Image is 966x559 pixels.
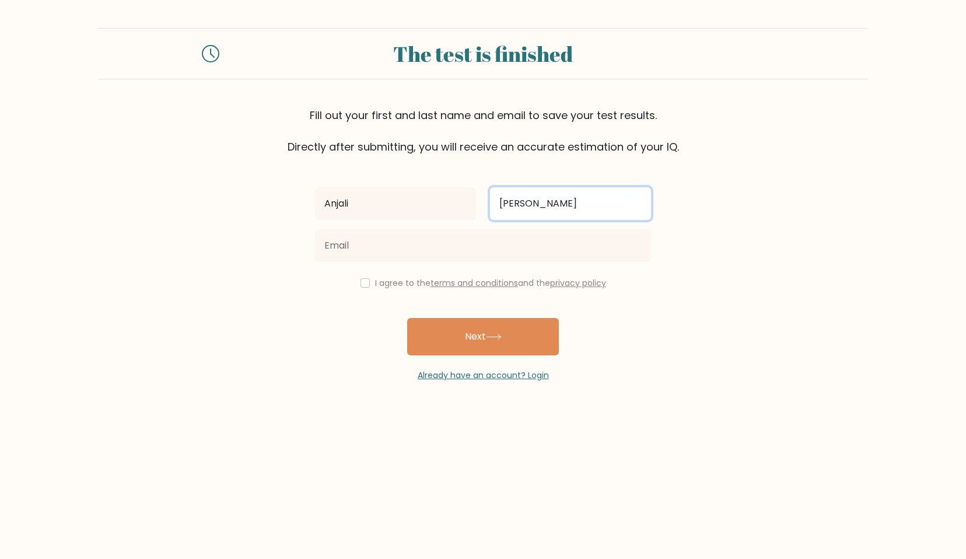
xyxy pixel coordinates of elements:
[315,229,651,262] input: Email
[407,318,559,355] button: Next
[98,107,868,155] div: Fill out your first and last name and email to save your test results. Directly after submitting,...
[375,277,606,289] label: I agree to the and the
[430,277,518,289] a: terms and conditions
[418,369,549,381] a: Already have an account? Login
[315,187,476,220] input: First name
[233,38,733,69] div: The test is finished
[550,277,606,289] a: privacy policy
[490,187,651,220] input: Last name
